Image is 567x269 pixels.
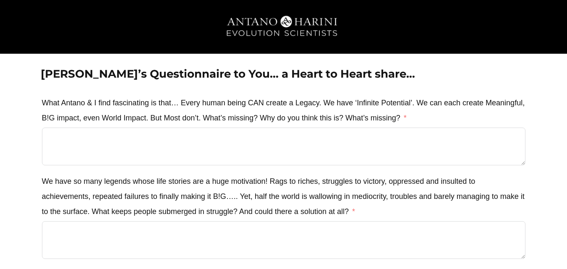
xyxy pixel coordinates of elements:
[41,67,415,81] strong: [PERSON_NAME]’s Questionnaire to You… a Heart to Heart share…
[42,221,525,259] textarea: We have so many legends whose life stories are a huge motivation! Rags to riches, struggles to vi...
[210,8,357,45] img: AH_Ev-png-2
[42,95,525,125] label: What Antano & I find fascinating is that… Every human being CAN create a Legacy. We have ‘Infinit...
[42,174,525,219] label: We have so many legends whose life stories are a huge motivation! Rags to riches, struggles to vi...
[42,128,525,165] textarea: What Antano & I find fascinating is that… Every human being CAN create a Legacy. We have ‘Infinit...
